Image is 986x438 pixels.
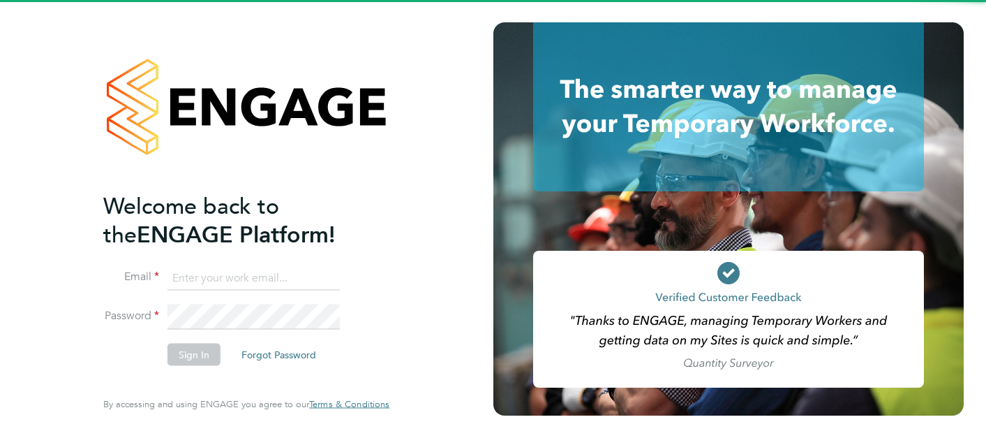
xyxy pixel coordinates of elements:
h2: ENGAGE Platform! [103,191,375,249]
span: Welcome back to the [103,192,279,248]
label: Password [103,309,159,323]
label: Email [103,270,159,284]
button: Forgot Password [230,344,327,366]
input: Enter your work email... [167,265,340,291]
span: By accessing and using ENGAGE you agree to our [103,398,389,410]
a: Terms & Conditions [309,399,389,410]
button: Sign In [167,344,221,366]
